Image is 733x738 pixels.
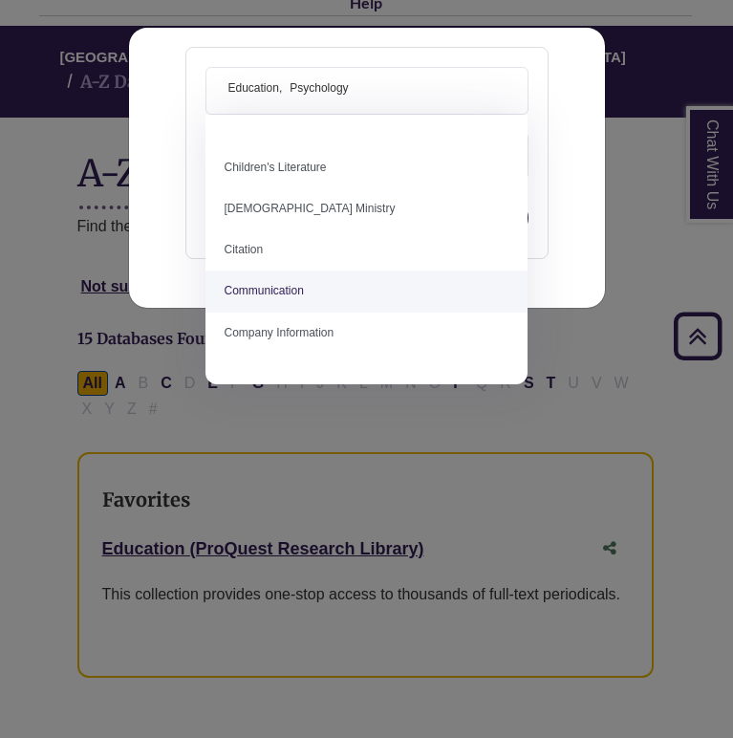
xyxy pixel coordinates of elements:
span: Psychology [290,79,348,98]
li: Criminal Justice [205,354,528,395]
span: Education [228,79,283,98]
li: Citation [205,229,528,271]
textarea: Search [353,84,361,99]
li: Education [221,79,283,98]
li: Communication [205,271,528,312]
li: Psychology [282,79,348,98]
li: [DEMOGRAPHIC_DATA] Ministry [205,188,528,229]
li: Children's Literature [205,147,528,188]
li: Company Information [205,313,528,354]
